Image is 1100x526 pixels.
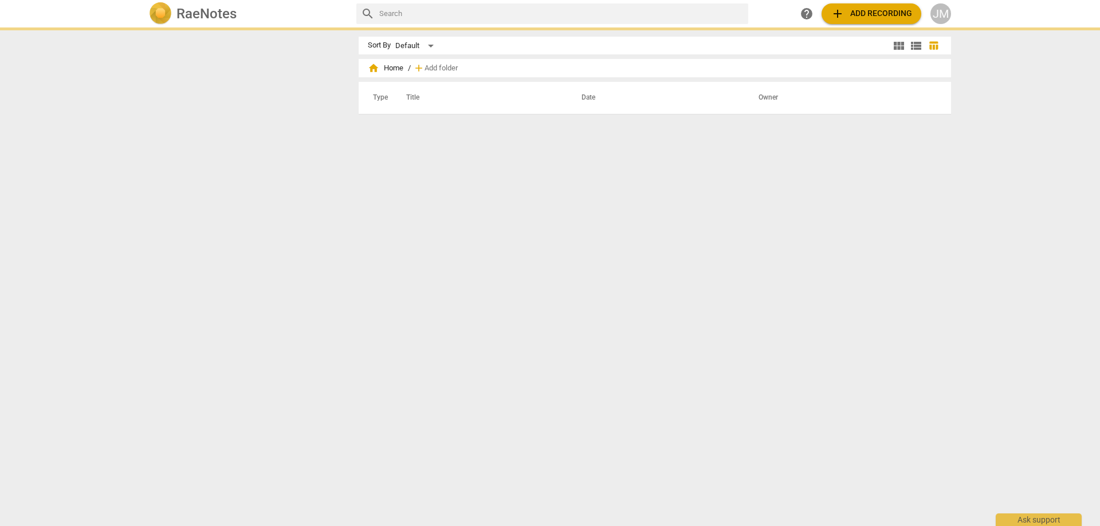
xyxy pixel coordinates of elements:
span: / [408,64,411,73]
th: Type [364,82,392,114]
span: Add folder [425,64,458,73]
a: Help [796,3,817,24]
span: view_list [909,39,923,53]
span: home [368,62,379,74]
button: Tile view [890,37,907,54]
button: List view [907,37,925,54]
span: search [361,7,375,21]
div: Ask support [996,513,1082,526]
span: view_module [892,39,906,53]
img: Logo [149,2,172,25]
span: add [831,7,844,21]
button: Table view [925,37,942,54]
th: Date [568,82,745,114]
th: Title [392,82,568,114]
h2: RaeNotes [176,6,237,22]
button: Upload [822,3,921,24]
span: help [800,7,814,21]
span: table_chart [928,40,939,51]
div: Default [395,37,438,55]
button: JM [930,3,951,24]
th: Owner [745,82,939,114]
div: Sort By [368,41,391,50]
span: Home [368,62,403,74]
span: Add recording [831,7,912,21]
span: add [413,62,425,74]
input: Search [379,5,744,23]
a: LogoRaeNotes [149,2,347,25]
